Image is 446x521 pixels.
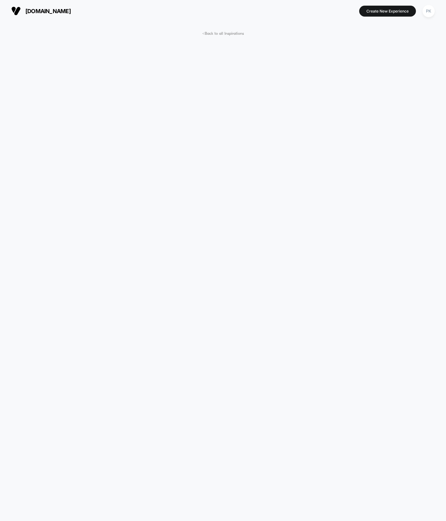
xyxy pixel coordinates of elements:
[202,31,244,36] span: < Back to all Inspirations
[359,6,416,17] button: Create New Experience
[421,5,437,18] button: PK
[11,6,21,16] img: Visually logo
[422,5,435,17] div: PK
[9,6,73,16] button: [DOMAIN_NAME]
[25,8,71,14] span: [DOMAIN_NAME]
